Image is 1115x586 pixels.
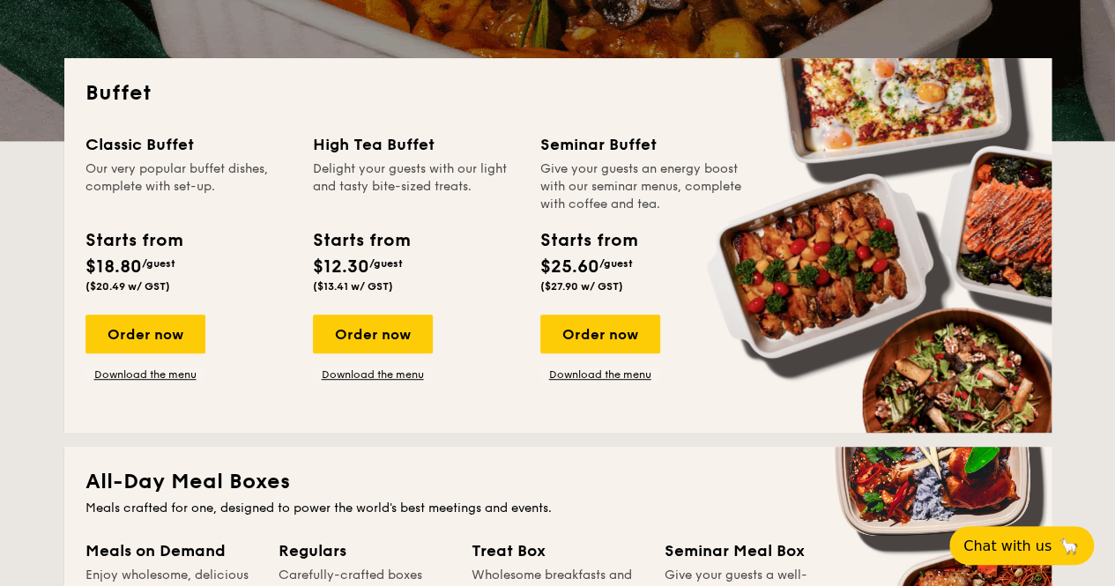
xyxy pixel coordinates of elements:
[85,538,257,563] div: Meals on Demand
[85,227,182,254] div: Starts from
[540,160,747,213] div: Give your guests an energy boost with our seminar menus, complete with coffee and tea.
[279,538,450,563] div: Regulars
[540,256,599,278] span: $25.60
[369,257,403,270] span: /guest
[949,526,1094,565] button: Chat with us🦙
[85,367,205,382] a: Download the menu
[313,227,409,254] div: Starts from
[599,257,633,270] span: /guest
[85,280,170,293] span: ($20.49 w/ GST)
[540,132,747,157] div: Seminar Buffet
[85,132,292,157] div: Classic Buffet
[313,160,519,213] div: Delight your guests with our light and tasty bite-sized treats.
[313,256,369,278] span: $12.30
[313,315,433,353] div: Order now
[963,538,1052,554] span: Chat with us
[85,79,1030,108] h2: Buffet
[472,538,643,563] div: Treat Box
[85,256,142,278] span: $18.80
[313,367,433,382] a: Download the menu
[85,315,205,353] div: Order now
[85,160,292,213] div: Our very popular buffet dishes, complete with set-up.
[540,227,636,254] div: Starts from
[540,315,660,353] div: Order now
[665,538,836,563] div: Seminar Meal Box
[313,280,393,293] span: ($13.41 w/ GST)
[142,257,175,270] span: /guest
[85,468,1030,496] h2: All-Day Meal Boxes
[1059,536,1080,556] span: 🦙
[540,280,623,293] span: ($27.90 w/ GST)
[313,132,519,157] div: High Tea Buffet
[85,500,1030,517] div: Meals crafted for one, designed to power the world's best meetings and events.
[540,367,660,382] a: Download the menu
